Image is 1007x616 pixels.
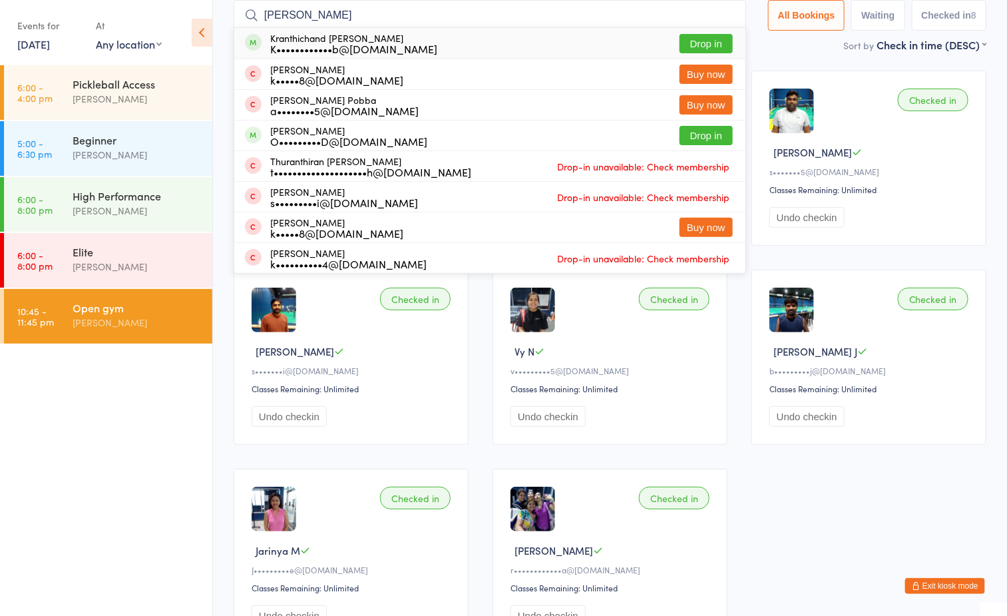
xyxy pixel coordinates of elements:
img: image1743727214.png [510,487,555,531]
div: [PERSON_NAME] Pobba [270,95,419,116]
div: b•••••••••j@[DOMAIN_NAME] [769,365,972,376]
span: Drop-in unavailable: Check membership [554,156,733,176]
div: K••••••••••••b@[DOMAIN_NAME] [270,43,437,54]
div: At [96,15,162,37]
div: a••••••••5@[DOMAIN_NAME] [270,105,419,116]
div: Classes Remaining: Unlimited [510,383,713,394]
a: [DATE] [17,37,50,51]
img: image1673914088.png [769,89,814,133]
button: Buy now [680,65,733,84]
button: Buy now [680,218,733,237]
div: k•••••8@[DOMAIN_NAME] [270,75,403,85]
div: v•••••••••5@[DOMAIN_NAME] [510,365,713,376]
div: Events for [17,15,83,37]
div: Classes Remaining: Unlimited [769,383,972,394]
div: s•••••••i@[DOMAIN_NAME] [252,365,455,376]
img: image1673312699.png [252,288,296,332]
div: Thuranthiran [PERSON_NAME] [270,156,471,177]
span: Vy N [514,344,534,358]
span: Jarinya M [256,543,300,557]
time: 6:00 - 8:00 pm [17,250,53,271]
div: O•••••••••D@[DOMAIN_NAME] [270,136,427,147]
span: [PERSON_NAME] J [773,344,857,358]
div: [PERSON_NAME] [73,203,201,218]
div: Checked in [639,487,709,509]
span: [PERSON_NAME] [256,344,334,358]
div: Classes Remaining: Unlimited [510,582,713,593]
time: 10:45 - 11:45 pm [17,306,54,327]
div: s•••••••••i@[DOMAIN_NAME] [270,197,418,208]
div: [PERSON_NAME] [73,91,201,107]
span: [PERSON_NAME] [773,145,852,159]
div: Checked in [380,288,451,310]
div: Elite [73,244,201,259]
div: High Performance [73,188,201,203]
div: [PERSON_NAME] [270,248,427,269]
time: 6:00 - 4:00 pm [17,82,53,103]
label: Sort by [843,39,874,52]
button: Buy now [680,95,733,115]
div: Pickleball Access [73,77,201,91]
div: [PERSON_NAME] [73,147,201,162]
div: Classes Remaining: Unlimited [252,383,455,394]
span: Drop-in unavailable: Check membership [554,187,733,207]
div: Checked in [898,89,968,111]
div: [PERSON_NAME] [73,315,201,330]
img: image1730936476.png [510,288,555,332]
div: Open gym [73,300,201,315]
button: Undo checkin [769,406,845,427]
div: [PERSON_NAME] [270,186,418,208]
div: Beginner [73,133,201,147]
span: Drop-in unavailable: Check membership [554,248,733,268]
a: 10:45 -11:45 pmOpen gym[PERSON_NAME] [4,289,212,344]
time: 6:00 - 8:00 pm [17,194,53,215]
div: Check in time (DESC) [877,37,986,52]
a: 6:00 -8:00 pmElite[PERSON_NAME] [4,233,212,288]
img: image1754524948.png [252,487,296,531]
div: [PERSON_NAME] [270,217,403,238]
span: [PERSON_NAME] [514,543,593,557]
button: Undo checkin [769,207,845,228]
div: [PERSON_NAME] [73,259,201,274]
div: k•••••8@[DOMAIN_NAME] [270,228,403,238]
a: 6:00 -8:00 pmHigh Performance[PERSON_NAME] [4,177,212,232]
button: Undo checkin [252,406,327,427]
div: Classes Remaining: Unlimited [769,184,972,195]
button: Undo checkin [510,406,586,427]
button: Exit kiosk mode [905,578,985,594]
div: r••••••••••••a@[DOMAIN_NAME] [510,564,713,575]
button: Drop in [680,126,733,145]
div: Checked in [898,288,968,310]
div: [PERSON_NAME] [270,64,403,85]
div: Classes Remaining: Unlimited [252,582,455,593]
div: t••••••••••••••••••••h@[DOMAIN_NAME] [270,166,471,177]
div: s•••••••5@[DOMAIN_NAME] [769,166,972,177]
div: Checked in [639,288,709,310]
a: 6:00 -4:00 pmPickleball Access[PERSON_NAME] [4,65,212,120]
div: [PERSON_NAME] [270,125,427,147]
div: 8 [971,10,976,21]
button: Drop in [680,34,733,53]
div: Any location [96,37,162,51]
div: k••••••••••4@[DOMAIN_NAME] [270,258,427,269]
time: 5:00 - 6:30 pm [17,138,52,159]
div: J•••••••••e@[DOMAIN_NAME] [252,564,455,575]
div: Checked in [380,487,451,509]
a: 5:00 -6:30 pmBeginner[PERSON_NAME] [4,121,212,176]
div: Kranthichand [PERSON_NAME] [270,33,437,54]
img: image1672356960.png [769,288,814,332]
